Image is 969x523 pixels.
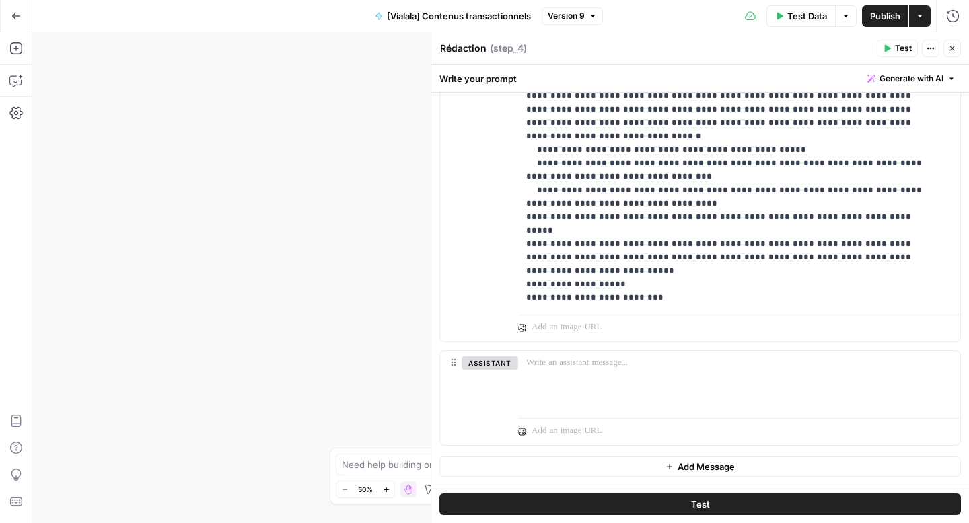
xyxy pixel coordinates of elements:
span: 50% [358,484,373,495]
span: Add Message [678,460,735,473]
button: Version 9 [542,7,603,25]
div: assistant [440,351,507,445]
button: Test [439,493,961,515]
span: [Vialala] Contenus transactionnels [387,9,531,23]
span: Version 9 [548,10,585,22]
button: Publish [862,5,908,27]
button: Generate with AI [862,70,961,87]
span: Test [691,497,710,511]
button: Add Message [439,456,961,477]
button: assistant [462,356,518,370]
button: [Vialala] Contenus transactionnels [367,5,539,27]
span: Generate with AI [880,73,943,85]
span: Test [895,42,912,54]
div: Write your prompt [431,65,969,92]
textarea: Rédaction [440,42,487,55]
span: ( step_4 ) [490,42,527,55]
span: Test Data [787,9,827,23]
span: Publish [870,9,900,23]
button: Test [877,40,918,57]
button: Test Data [766,5,835,27]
